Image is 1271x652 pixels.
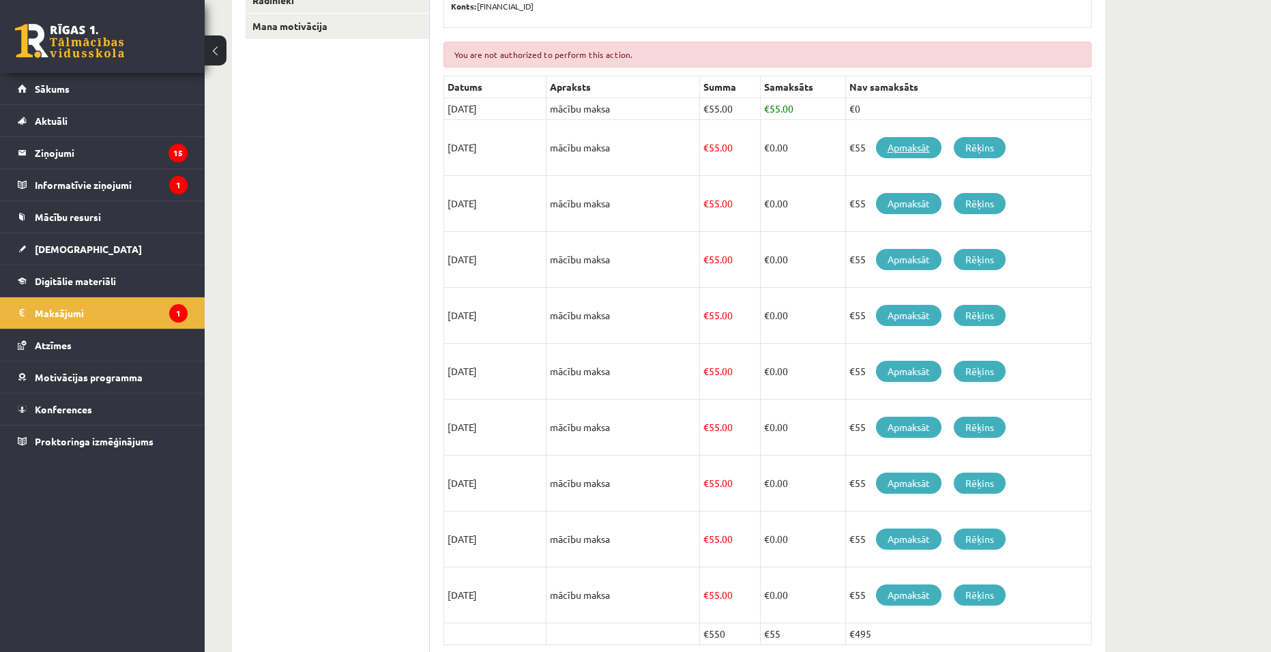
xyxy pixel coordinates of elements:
[954,361,1006,382] a: Rēķins
[845,512,1091,567] td: €55
[18,201,188,233] a: Mācību resursi
[35,403,92,415] span: Konferences
[35,169,188,201] legend: Informatīvie ziņojumi
[954,193,1006,214] a: Rēķins
[169,144,188,162] i: 15
[246,14,429,39] a: Mana motivācija
[700,456,761,512] td: 55.00
[703,365,709,377] span: €
[700,400,761,456] td: 55.00
[546,232,700,288] td: mācību maksa
[760,76,845,98] th: Samaksāts
[845,176,1091,232] td: €55
[18,329,188,361] a: Atzīmes
[764,253,770,265] span: €
[700,120,761,176] td: 55.00
[703,421,709,433] span: €
[169,304,188,323] i: 1
[876,137,941,158] a: Apmaksāt
[443,42,1092,68] div: You are not authorized to perform this action.
[546,98,700,120] td: mācību maksa
[18,361,188,393] a: Motivācijas programma
[18,394,188,425] a: Konferences
[703,141,709,153] span: €
[546,120,700,176] td: mācību maksa
[35,297,188,329] legend: Maksājumi
[876,529,941,550] a: Apmaksāt
[845,232,1091,288] td: €55
[546,400,700,456] td: mācību maksa
[876,361,941,382] a: Apmaksāt
[845,567,1091,623] td: €55
[954,529,1006,550] a: Rēķins
[700,567,761,623] td: 55.00
[703,102,709,115] span: €
[35,243,142,255] span: [DEMOGRAPHIC_DATA]
[764,141,770,153] span: €
[18,265,188,297] a: Digitālie materiāli
[703,197,709,209] span: €
[15,24,124,58] a: Rīgas 1. Tālmācības vidusskola
[700,344,761,400] td: 55.00
[35,435,154,447] span: Proktoringa izmēģinājums
[954,473,1006,494] a: Rēķins
[35,83,70,95] span: Sākums
[169,176,188,194] i: 1
[18,73,188,104] a: Sākums
[546,76,700,98] th: Apraksts
[876,473,941,494] a: Apmaksāt
[444,232,546,288] td: [DATE]
[700,98,761,120] td: 55.00
[444,76,546,98] th: Datums
[35,339,72,351] span: Atzīmes
[444,400,546,456] td: [DATE]
[35,115,68,127] span: Aktuāli
[18,105,188,136] a: Aktuāli
[954,249,1006,270] a: Rēķins
[845,120,1091,176] td: €55
[35,371,143,383] span: Motivācijas programma
[546,288,700,344] td: mācību maksa
[703,253,709,265] span: €
[700,76,761,98] th: Summa
[764,477,770,489] span: €
[546,344,700,400] td: mācību maksa
[845,400,1091,456] td: €55
[760,567,845,623] td: 0.00
[760,623,845,645] td: €55
[760,232,845,288] td: 0.00
[954,584,1006,606] a: Rēķins
[700,176,761,232] td: 55.00
[764,421,770,433] span: €
[764,533,770,545] span: €
[546,456,700,512] td: mācību maksa
[700,288,761,344] td: 55.00
[35,211,101,223] span: Mācību resursi
[451,1,477,12] b: Konts:
[444,344,546,400] td: [DATE]
[760,456,845,512] td: 0.00
[845,98,1091,120] td: €0
[546,512,700,567] td: mācību maksa
[703,589,709,601] span: €
[876,305,941,326] a: Apmaksāt
[764,102,770,115] span: €
[764,365,770,377] span: €
[18,426,188,457] a: Proktoringa izmēģinājums
[700,512,761,567] td: 55.00
[764,309,770,321] span: €
[444,288,546,344] td: [DATE]
[444,567,546,623] td: [DATE]
[845,288,1091,344] td: €55
[444,120,546,176] td: [DATE]
[703,533,709,545] span: €
[18,297,188,329] a: Maksājumi1
[703,477,709,489] span: €
[700,623,761,645] td: €550
[546,567,700,623] td: mācību maksa
[18,233,188,265] a: [DEMOGRAPHIC_DATA]
[764,589,770,601] span: €
[760,344,845,400] td: 0.00
[760,512,845,567] td: 0.00
[764,197,770,209] span: €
